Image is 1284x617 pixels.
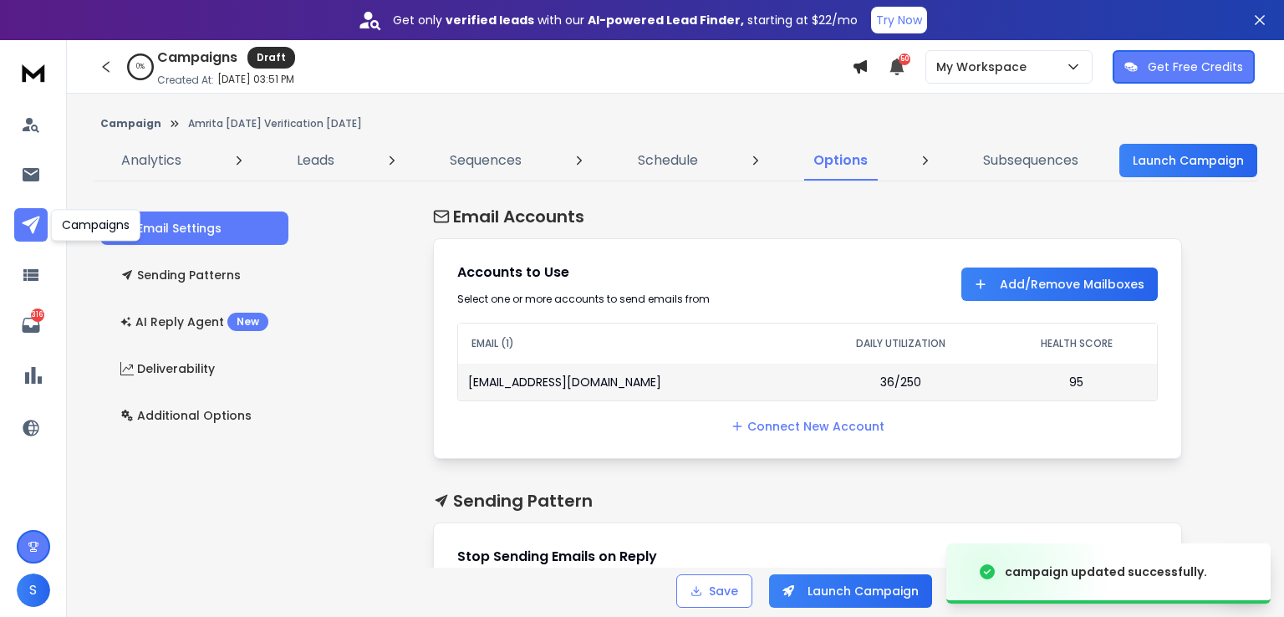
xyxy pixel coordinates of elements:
[217,73,294,86] p: [DATE] 03:51 PM
[996,364,1157,400] td: 95
[17,574,50,607] button: S
[14,308,48,342] a: 316
[1005,563,1207,580] div: campaign updated successfully.
[936,59,1033,75] p: My Workspace
[100,399,288,432] button: Additional Options
[588,12,744,28] strong: AI-powered Lead Finder,
[17,57,50,88] img: logo
[961,268,1158,301] button: Add/Remove Mailboxes
[297,150,334,171] p: Leads
[393,12,858,28] p: Get only with our starting at $22/mo
[638,150,698,171] p: Schedule
[676,574,752,608] button: Save
[806,364,996,400] td: 36/250
[100,305,288,339] button: AI Reply AgentNew
[247,47,295,69] div: Draft
[51,209,140,241] div: Campaigns
[188,117,362,130] p: Amrita [DATE] Verification [DATE]
[457,293,791,306] div: Select one or more accounts to send emails from
[731,418,884,435] a: Connect New Account
[899,54,910,65] span: 50
[433,489,1182,512] h1: Sending Pattern
[157,74,214,87] p: Created At:
[1113,50,1255,84] button: Get Free Credits
[287,140,344,181] a: Leads
[31,308,44,322] p: 316
[446,12,534,28] strong: verified leads
[876,12,922,28] p: Try Now
[157,48,237,68] h1: Campaigns
[120,220,222,237] p: Email Settings
[440,140,532,181] a: Sequences
[458,324,806,364] th: EMAIL (1)
[1119,144,1257,177] button: Launch Campaign
[450,150,522,171] p: Sequences
[120,407,252,424] p: Additional Options
[100,117,161,130] button: Campaign
[806,324,996,364] th: DAILY UTILIZATION
[136,62,145,72] p: 0 %
[973,140,1088,181] a: Subsequences
[227,313,268,331] div: New
[121,150,181,171] p: Analytics
[996,324,1157,364] th: HEALTH SCORE
[100,352,288,385] button: Deliverability
[433,205,1182,228] h1: Email Accounts
[120,313,268,331] p: AI Reply Agent
[983,150,1078,171] p: Subsequences
[457,547,791,567] h1: Stop Sending Emails on Reply
[468,374,661,390] p: [EMAIL_ADDRESS][DOMAIN_NAME]
[457,263,791,283] h1: Accounts to Use
[871,7,927,33] button: Try Now
[803,140,878,181] a: Options
[120,360,215,377] p: Deliverability
[100,258,288,292] button: Sending Patterns
[628,140,708,181] a: Schedule
[813,150,868,171] p: Options
[120,267,241,283] p: Sending Patterns
[100,212,288,245] button: Email Settings
[1148,59,1243,75] p: Get Free Credits
[111,140,191,181] a: Analytics
[769,574,932,608] button: Launch Campaign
